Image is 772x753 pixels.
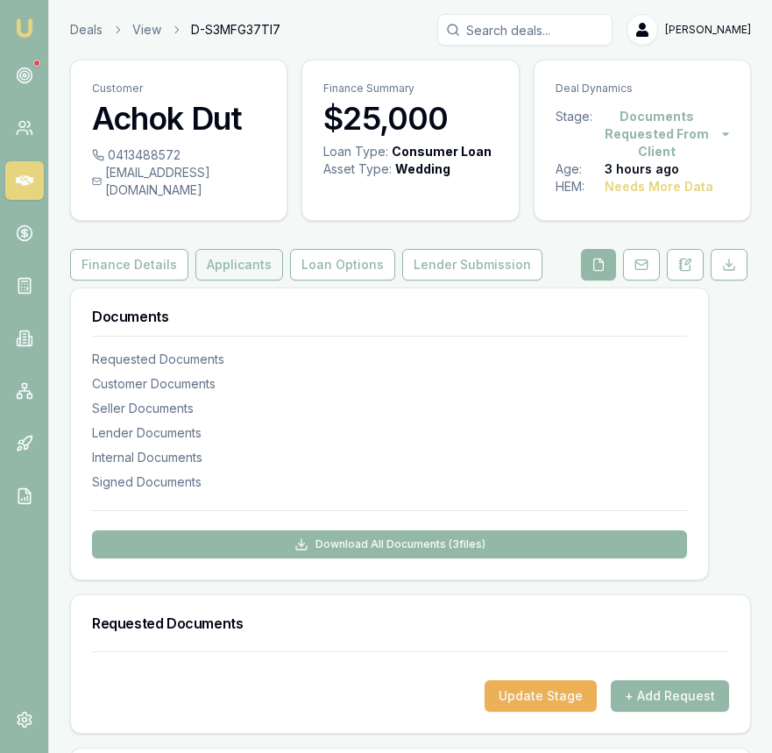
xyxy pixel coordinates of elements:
[556,82,729,96] p: Deal Dynamics
[92,82,266,96] p: Customer
[92,424,687,442] div: Lender Documents
[92,309,687,323] h3: Documents
[323,82,497,96] p: Finance Summary
[92,530,687,558] button: Download All Documents (3files)
[70,21,103,39] a: Deals
[92,164,266,199] div: [EMAIL_ADDRESS][DOMAIN_NAME]
[399,249,546,281] a: Lender Submission
[605,160,679,178] div: 3 hours ago
[323,143,388,160] div: Loan Type:
[92,400,687,417] div: Seller Documents
[665,23,751,37] span: [PERSON_NAME]
[92,375,687,393] div: Customer Documents
[92,146,266,164] div: 0413488572
[70,21,280,39] nav: breadcrumb
[132,21,161,39] a: View
[605,178,713,195] div: Needs More Data
[191,21,280,39] span: D-S3MFG37TI7
[323,160,392,178] div: Asset Type :
[92,351,687,368] div: Requested Documents
[290,249,395,281] button: Loan Options
[195,249,283,281] button: Applicants
[556,160,605,178] div: Age:
[392,143,492,160] div: Consumer Loan
[402,249,542,281] button: Lender Submission
[556,108,592,160] div: Stage:
[485,680,597,712] button: Update Stage
[70,249,188,281] button: Finance Details
[437,14,613,46] input: Search deals
[192,249,287,281] a: Applicants
[92,449,687,466] div: Internal Documents
[92,616,729,630] h3: Requested Documents
[70,249,192,281] a: Finance Details
[592,108,729,160] button: Documents Requested From Client
[14,18,35,39] img: emu-icon-u.png
[395,160,450,178] div: Wedding
[556,178,605,195] div: HEM:
[287,249,399,281] a: Loan Options
[92,473,687,491] div: Signed Documents
[323,101,497,136] h3: $25,000
[611,680,729,712] button: + Add Request
[92,101,266,136] h3: Achok Dut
